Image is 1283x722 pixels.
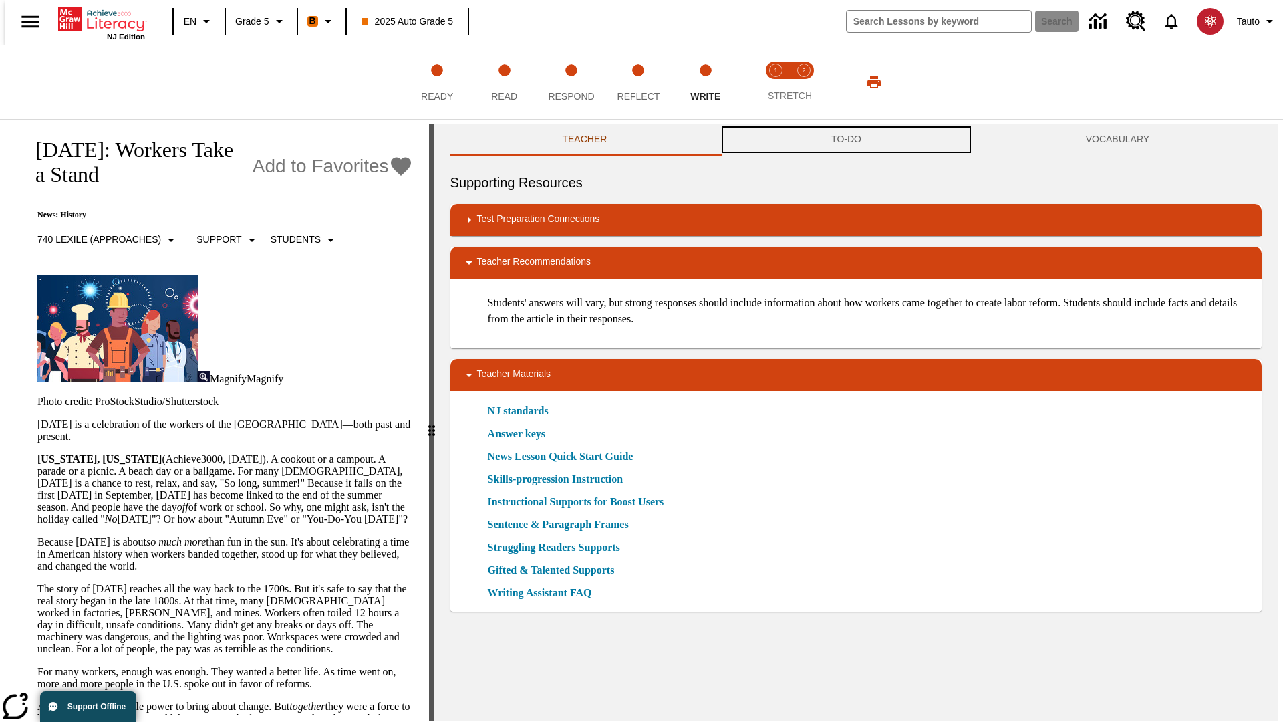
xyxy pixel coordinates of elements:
p: Photo credit: ProStockStudio/Shutterstock [37,396,413,408]
button: Select Lexile, 740 Lexile (Approaches) [32,228,184,252]
button: Profile/Settings [1232,9,1283,33]
em: so much more [146,536,206,548]
div: Instructional Panel Tabs [450,124,1262,156]
button: VOCABULARY [974,124,1262,156]
a: Skills-progression Instruction, Will open in new browser window or tab [488,471,623,487]
button: TO-DO [719,124,974,156]
div: Home [58,5,145,41]
a: NJ standards [488,403,557,419]
p: Because [DATE] is about than fun in the sun. It's about celebrating a time in American history wh... [37,536,413,572]
span: Write [690,91,720,102]
span: Add to Favorites [253,156,389,177]
button: Stretch Respond step 2 of 2 [785,45,823,119]
a: Sentence & Paragraph Frames, Will open in new browser window or tab [488,517,629,533]
p: The story of [DATE] reaches all the way back to the 1700s. But it's safe to say that the real sto... [37,583,413,655]
span: Magnify [247,373,283,384]
h6: Supporting Resources [450,172,1262,193]
a: News Lesson Quick Start Guide, Will open in new browser window or tab [488,449,633,465]
p: For many workers, enough was enough. They wanted a better life. As time went on, more and more pe... [37,666,413,690]
p: News: History [21,210,413,220]
text: 2 [802,67,805,74]
button: Write step 5 of 5 [667,45,744,119]
img: avatar image [1197,8,1224,35]
span: Read [491,91,517,102]
div: reading [5,124,429,715]
button: Stretch Read step 1 of 2 [756,45,795,119]
div: Teacher Materials [450,359,1262,391]
img: Magnify [198,371,210,382]
p: [DATE] is a celebration of the workers of the [GEOGRAPHIC_DATA]—both past and present. [37,418,413,443]
span: Support Offline [67,702,126,711]
div: activity [434,124,1278,721]
span: Reflect [617,91,660,102]
text: 1 [774,67,777,74]
a: Instructional Supports for Boost Users, Will open in new browser window or tab [488,494,664,510]
div: Teacher Recommendations [450,247,1262,279]
p: Students' answers will vary, but strong responses should include information about how workers ca... [488,295,1251,327]
p: Test Preparation Connections [477,212,600,228]
span: Tauto [1237,15,1260,29]
button: Select a new avatar [1189,4,1232,39]
div: Test Preparation Connections [450,204,1262,236]
button: Grade: Grade 5, Select a grade [230,9,293,33]
p: Students [271,233,321,247]
button: Respond step 3 of 5 [533,45,610,119]
strong: [US_STATE], [US_STATE] [37,453,162,465]
span: 2025 Auto Grade 5 [362,15,454,29]
button: Reflect step 4 of 5 [599,45,677,119]
em: together [289,701,325,712]
input: search field [847,11,1031,32]
h1: [DATE]: Workers Take a Stand [21,138,246,187]
a: Resource Center, Will open in new tab [1118,3,1154,39]
span: Grade 5 [235,15,269,29]
span: Ready [421,91,453,102]
button: Boost Class color is orange. Change class color [302,9,341,33]
a: Gifted & Talented Supports [488,562,623,578]
button: Add to Favorites - Labor Day: Workers Take a Stand [253,155,413,178]
button: Open side menu [11,2,50,41]
button: Scaffolds, Support [191,228,265,252]
em: No [105,513,118,525]
p: Teacher Materials [477,367,551,383]
img: A banner with a blue background shows an illustrated row of diverse men and women dressed in clot... [37,275,198,382]
em: off [177,501,188,513]
span: NJ Edition [107,33,145,41]
button: Language: EN, Select a language [178,9,221,33]
p: 740 Lexile (Approaches) [37,233,161,247]
button: Select Student [265,228,344,252]
button: Teacher [450,124,720,156]
a: Answer keys, Will open in new browser window or tab [488,426,545,442]
span: STRETCH [768,90,812,101]
button: Print [853,70,895,94]
a: Data Center [1081,3,1118,40]
button: Support Offline [40,691,136,722]
p: (Achieve3000, [DATE]). A cookout or a campout. A parade or a picnic. A beach day or a ballgame. F... [37,453,413,525]
p: Teacher Recommendations [477,255,591,271]
a: Struggling Readers Supports [488,539,628,556]
button: Ready step 1 of 5 [398,45,476,119]
p: Support [196,233,241,247]
span: Magnify [210,373,247,384]
span: Respond [548,91,594,102]
a: Notifications [1154,4,1189,39]
span: EN [184,15,196,29]
div: Press Enter or Spacebar and then press right and left arrow keys to move the slider [429,124,434,721]
a: Writing Assistant FAQ [488,585,600,601]
button: Read step 2 of 5 [465,45,543,119]
span: B [309,13,316,29]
